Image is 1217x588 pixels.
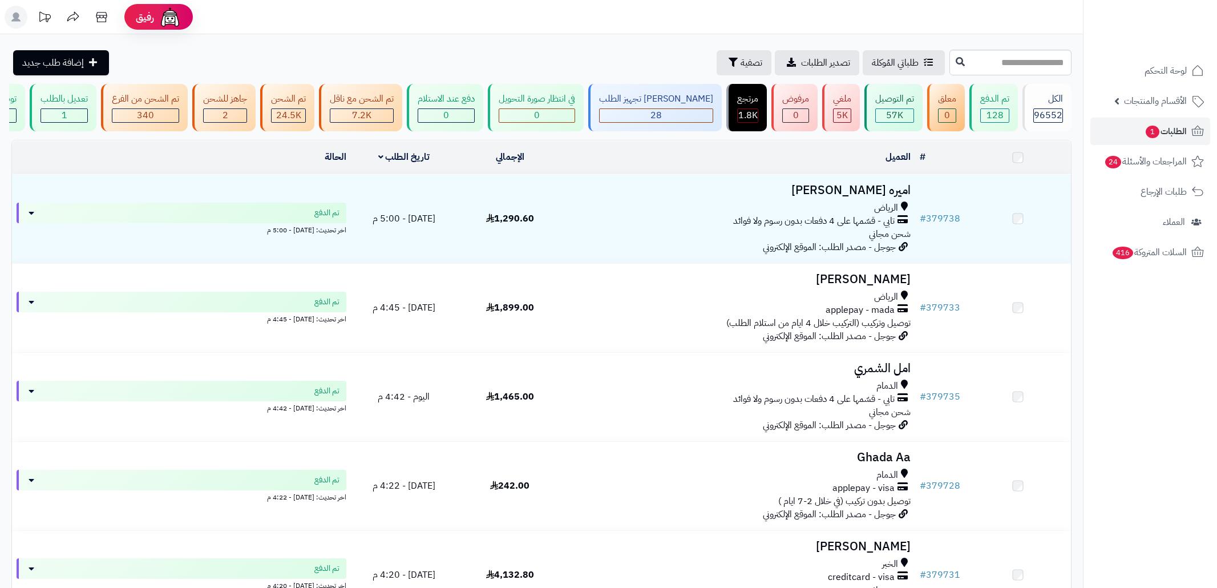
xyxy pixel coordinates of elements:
[920,390,926,404] span: #
[314,474,339,486] span: تم الدفع
[271,92,306,106] div: تم الشحن
[586,84,724,131] a: [PERSON_NAME] تجهيز الطلب 28
[886,150,911,164] a: العميل
[717,50,771,75] button: تصفية
[920,212,960,225] a: #379738
[801,56,850,70] span: تصدير الطلبات
[137,108,154,122] span: 340
[1145,63,1187,79] span: لوحة التحكم
[330,109,393,122] div: 7222
[486,390,534,404] span: 1,465.00
[258,84,317,131] a: تم الشحن 24.5K
[733,215,895,228] span: تابي - قسّمها على 4 دفعات بدون رسوم ولا فوائد
[882,558,898,571] span: الخبر
[600,109,713,122] div: 28
[486,212,534,225] span: 1,290.60
[793,108,799,122] span: 0
[112,92,179,106] div: تم الشحن من الفرع
[1145,123,1187,139] span: الطلبات
[17,401,346,413] div: اخر تحديث: [DATE] - 4:42 م
[986,108,1004,122] span: 128
[41,109,87,122] div: 1
[869,227,911,241] span: شحن مجاني
[314,296,339,308] span: تم الدفع
[737,92,758,106] div: مرتجع
[30,6,59,31] a: تحديثات المنصة
[599,92,713,106] div: [PERSON_NAME] تجهيز الطلب
[13,50,109,75] a: إضافة طلب جديد
[939,109,956,122] div: 0
[223,108,228,122] span: 2
[1124,93,1187,109] span: الأقسام والمنتجات
[418,109,474,122] div: 0
[17,312,346,324] div: اخر تحديث: [DATE] - 4:45 م
[920,212,926,225] span: #
[496,150,524,164] a: الإجمالي
[41,92,88,106] div: تعديل بالطلب
[567,540,911,553] h3: [PERSON_NAME]
[330,92,394,106] div: تم الشحن مع ناقل
[486,568,534,582] span: 4,132.80
[778,494,911,508] span: توصيل بدون تركيب (في خلال 2-7 ايام )
[828,571,895,584] span: creditcard - visa
[443,108,449,122] span: 0
[1033,92,1063,106] div: الكل
[944,108,950,122] span: 0
[925,84,967,131] a: معلق 0
[967,84,1020,131] a: تم الدفع 128
[1090,208,1210,236] a: العملاء
[980,92,1009,106] div: تم الدفع
[769,84,820,131] a: مرفوض 0
[204,109,246,122] div: 2
[203,92,247,106] div: جاهز للشحن
[938,92,956,106] div: معلق
[17,490,346,502] div: اخر تحديث: [DATE] - 4:22 م
[567,184,911,197] h3: اميره [PERSON_NAME]
[1034,108,1062,122] span: 96552
[862,84,925,131] a: تم التوصيل 57K
[378,150,430,164] a: تاريخ الطلب
[775,50,859,75] a: تصدير الطلبات
[499,109,575,122] div: 0
[136,10,154,24] span: رفيق
[314,385,339,397] span: تم الدفع
[832,482,895,495] span: applepay - visa
[418,92,475,106] div: دفع عند الاستلام
[325,150,346,164] a: الحالة
[373,301,435,315] span: [DATE] - 4:45 م
[272,109,305,122] div: 24500
[875,92,914,106] div: تم التوصيل
[981,109,1009,122] div: 128
[1104,154,1187,170] span: المراجعات والأسئلة
[378,390,430,404] span: اليوم - 4:42 م
[317,84,405,131] a: تم الشحن مع ناقل 7.2K
[876,109,913,122] div: 57046
[834,109,851,122] div: 4998
[567,451,911,464] h3: Ghada Aa
[1090,148,1210,175] a: المراجعات والأسئلة24
[872,56,919,70] span: طلباتي المُوكلة
[1163,214,1185,230] span: العملاء
[499,92,575,106] div: في انتظار صورة التحويل
[1141,184,1187,200] span: طلبات الإرجاع
[17,223,346,235] div: اخر تحديث: [DATE] - 5:00 م
[1090,57,1210,84] a: لوحة التحكم
[650,108,662,122] span: 28
[763,329,896,343] span: جوجل - مصدر الطلب: الموقع الإلكتروني
[763,240,896,254] span: جوجل - مصدر الطلب: الموقع الإلكتروني
[1146,126,1159,138] span: 1
[724,84,769,131] a: مرتجع 1.8K
[27,84,99,131] a: تعديل بالطلب 1
[869,405,911,419] span: شحن مجاني
[534,108,540,122] span: 0
[22,56,84,70] span: إضافة طلب جديد
[920,568,960,582] a: #379731
[1090,118,1210,145] a: الطلبات1
[567,362,911,375] h3: امل الشمري
[486,301,534,315] span: 1,899.00
[826,304,895,317] span: applepay - mada
[738,108,758,122] span: 1.8K
[874,202,898,215] span: الرياض
[1111,244,1187,260] span: السلات المتروكة
[920,568,926,582] span: #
